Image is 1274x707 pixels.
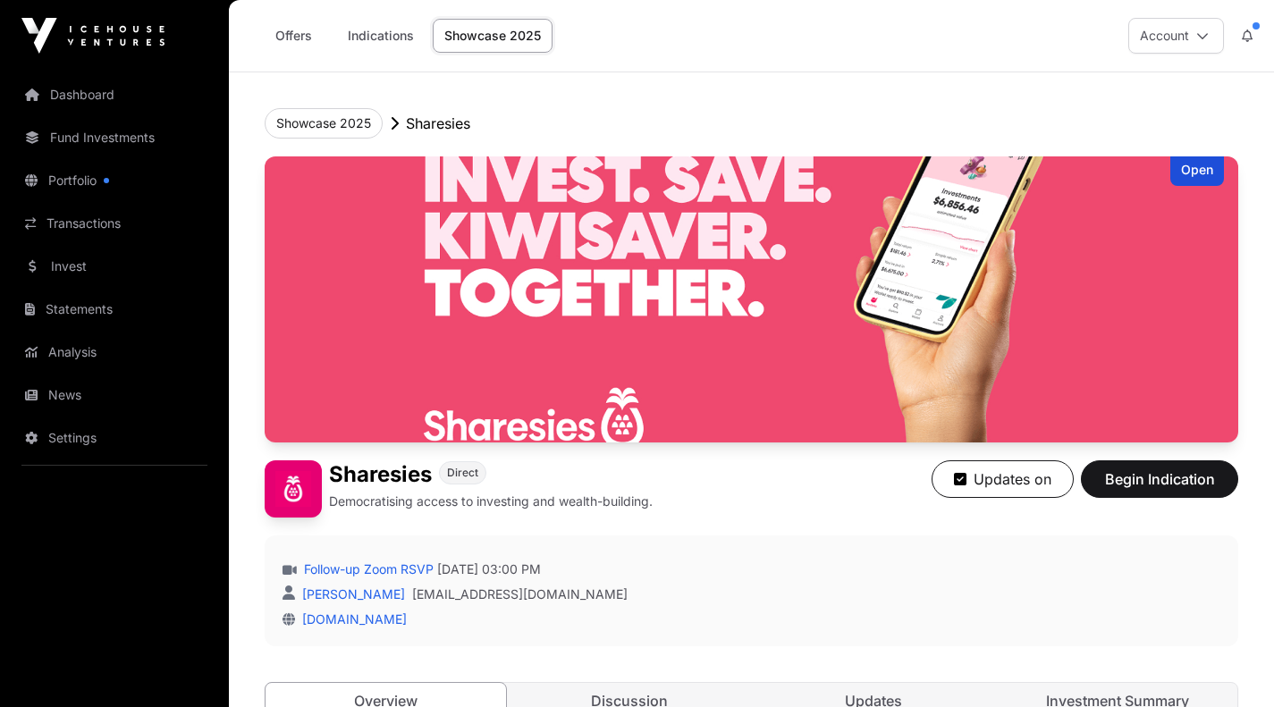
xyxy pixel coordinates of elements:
[14,118,215,157] a: Fund Investments
[257,19,329,53] a: Offers
[299,586,405,602] a: [PERSON_NAME]
[14,290,215,329] a: Statements
[14,375,215,415] a: News
[1128,18,1224,54] button: Account
[1081,460,1238,498] button: Begin Indication
[265,108,383,139] button: Showcase 2025
[14,418,215,458] a: Settings
[14,332,215,372] a: Analysis
[14,161,215,200] a: Portfolio
[1081,478,1238,496] a: Begin Indication
[300,560,434,578] a: Follow-up Zoom RSVP
[329,460,432,489] h1: Sharesies
[265,156,1238,442] img: Sharesies
[295,611,407,627] a: [DOMAIN_NAME]
[329,492,653,510] p: Democratising access to investing and wealth-building.
[412,585,628,603] a: [EMAIL_ADDRESS][DOMAIN_NAME]
[14,204,215,243] a: Transactions
[437,560,541,578] span: [DATE] 03:00 PM
[1185,621,1274,707] iframe: Chat Widget
[433,19,553,53] a: Showcase 2025
[1103,468,1216,490] span: Begin Indication
[932,460,1074,498] button: Updates on
[447,466,478,480] span: Direct
[14,75,215,114] a: Dashboard
[14,247,215,286] a: Invest
[406,113,470,134] p: Sharesies
[336,19,426,53] a: Indications
[265,460,322,518] img: Sharesies
[21,18,165,54] img: Icehouse Ventures Logo
[1170,156,1224,186] div: Open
